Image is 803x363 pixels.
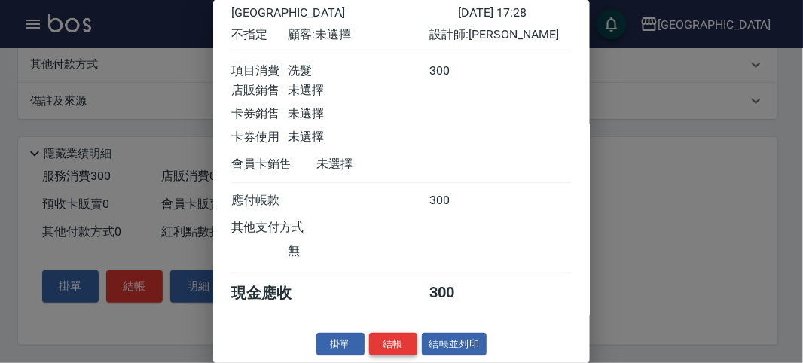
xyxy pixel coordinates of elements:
[231,5,458,20] div: [GEOGRAPHIC_DATA]
[369,333,417,356] button: 結帳
[231,83,288,99] div: 店販銷售
[288,83,429,99] div: 未選擇
[231,63,288,79] div: 項目消費
[430,63,487,79] div: 300
[458,5,572,20] div: [DATE] 17:28
[231,283,316,304] div: 現金應收
[231,130,288,145] div: 卡券使用
[231,220,345,236] div: 其他支付方式
[231,27,288,43] div: 不指定
[231,106,288,122] div: 卡券銷售
[288,106,429,122] div: 未選擇
[316,333,365,356] button: 掛單
[231,157,316,172] div: 會員卡銷售
[288,243,429,259] div: 無
[316,157,458,172] div: 未選擇
[231,193,288,209] div: 應付帳款
[288,130,429,145] div: 未選擇
[422,333,487,356] button: 結帳並列印
[430,283,487,304] div: 300
[430,27,572,43] div: 設計師: [PERSON_NAME]
[288,63,429,79] div: 洗髮
[288,27,429,43] div: 顧客: 未選擇
[430,193,487,209] div: 300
